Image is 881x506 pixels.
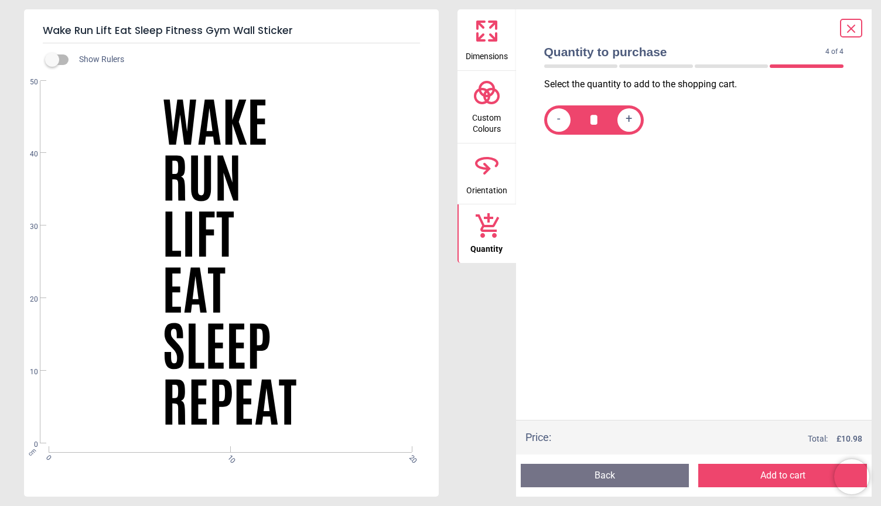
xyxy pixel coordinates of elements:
span: + [626,112,632,127]
span: 30 [16,222,38,232]
div: Price : [525,430,551,445]
div: Total: [569,433,863,445]
span: Quantity [470,238,503,255]
h5: Wake Run Lift Eat Sleep Fitness Gym Wall Sticker [43,19,420,43]
span: 20 [16,295,38,305]
span: Dimensions [466,45,508,63]
span: 40 [16,149,38,159]
span: £ [836,433,862,445]
span: 10.98 [841,434,862,443]
span: Custom Colours [459,107,515,135]
div: Show Rulers [52,53,439,67]
button: Add to cart [698,464,867,487]
span: 50 [16,77,38,87]
iframe: Brevo live chat [834,459,869,494]
button: Quantity [457,204,516,263]
span: 4 of 4 [825,47,844,57]
span: 0 [16,440,38,450]
span: 10 [16,367,38,377]
button: Back [521,464,689,487]
span: Quantity to purchase [544,43,826,60]
button: Custom Colours [457,71,516,143]
span: Orientation [466,179,507,197]
span: cm [27,447,37,457]
span: 10 [225,453,233,461]
button: Orientation [457,143,516,204]
span: 20 [407,453,414,461]
button: Dimensions [457,9,516,70]
p: Select the quantity to add to the shopping cart. [544,78,853,91]
span: - [557,112,561,127]
span: 0 [43,453,51,461]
